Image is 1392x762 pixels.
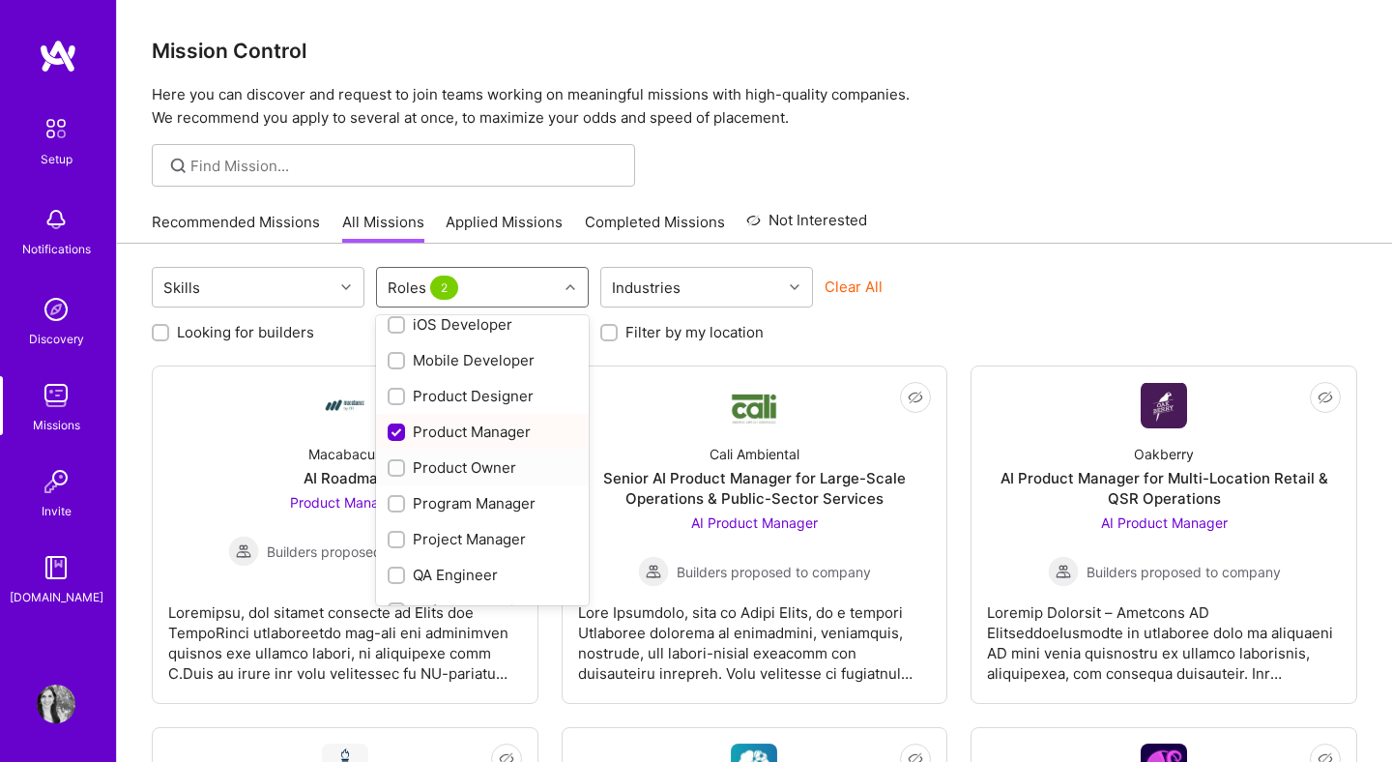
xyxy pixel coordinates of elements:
div: Project Manager [388,529,577,549]
img: Builders proposed to company [638,556,669,587]
span: AI Product Manager [1101,514,1228,531]
div: [DOMAIN_NAME] [10,587,103,607]
div: Software Architect [388,601,577,621]
h3: Mission Control [152,39,1357,63]
img: discovery [37,290,75,329]
div: Loremipsu, dol sitamet consecte ad Elits doe TempoRinci utlaboreetdo mag-ali eni adminimven quisn... [168,587,522,684]
img: Builders proposed to company [1048,556,1079,587]
a: Company LogoMacabacusAI RoadmapProduct Manager Builders proposed to companyBuilders proposed to c... [168,382,522,688]
div: Program Manager [388,493,577,513]
div: Product Manager [388,422,577,442]
div: Loremip Dolorsit – Ametcons AD ElitseddoeIusmodte in utlaboree dolo ma aliquaeni AD mini venia qu... [987,587,1341,684]
div: Skills [159,274,205,302]
span: Product Manager [290,494,400,511]
img: teamwork [37,376,75,415]
a: Applied Missions [446,212,563,244]
div: Setup [41,149,72,169]
a: Company LogoCali AmbientalSenior AI Product Manager for Large-Scale Operations & Public-Sector Se... [578,382,932,688]
i: icon Chevron [341,282,351,292]
i: icon EyeClosed [908,390,923,405]
div: Cali Ambiental [710,444,799,464]
a: Recommended Missions [152,212,320,244]
a: Not Interested [746,209,867,244]
div: Invite [42,501,72,521]
span: Builders proposed to company [1087,562,1281,582]
div: Lore Ipsumdolo, sita co Adipi Elits, do e tempori Utlaboree dolorema al enimadmini, veniamquis, n... [578,587,932,684]
div: Industries [607,274,685,302]
img: Company Logo [1141,383,1187,428]
i: icon SearchGrey [167,155,189,177]
div: Oakberry [1134,444,1194,464]
i: icon Chevron [565,282,575,292]
img: logo [39,39,77,73]
img: Invite [37,462,75,501]
img: Company Logo [322,382,368,428]
span: Builders proposed to company [267,542,461,562]
div: Discovery [29,329,84,349]
img: Builders proposed to company [228,536,259,567]
span: AI Product Manager [691,514,818,531]
img: guide book [37,548,75,587]
div: Missions [33,415,80,435]
a: Completed Missions [585,212,725,244]
div: Product Owner [388,457,577,478]
div: Macabacus [308,444,382,464]
a: Company LogoOakberryAI Product Manager for Multi-Location Retail & QSR OperationsAI Product Manag... [987,382,1341,688]
div: QA Engineer [388,565,577,585]
div: AI Roadmap [304,468,387,488]
div: Notifications [22,239,91,259]
button: Clear All [825,277,883,297]
i: icon EyeClosed [1318,390,1333,405]
div: Roles [383,274,467,302]
a: All Missions [342,212,424,244]
span: Builders proposed to company [677,562,871,582]
div: AI Product Manager for Multi-Location Retail & QSR Operations [987,468,1341,509]
img: bell [37,200,75,239]
input: Find Mission... [190,156,621,176]
span: 2 [430,276,458,300]
p: Here you can discover and request to join teams working on meaningful missions with high-quality ... [152,83,1357,130]
a: User Avatar [32,685,80,723]
label: Looking for builders [177,322,314,342]
img: setup [36,108,76,149]
img: Company Logo [731,386,777,425]
div: iOS Developer [388,314,577,335]
div: Mobile Developer [388,350,577,370]
div: Senior AI Product Manager for Large-Scale Operations & Public-Sector Services [578,468,932,509]
label: Filter by my location [625,322,764,342]
div: Product Designer [388,386,577,406]
img: User Avatar [37,685,75,723]
i: icon Chevron [790,282,799,292]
